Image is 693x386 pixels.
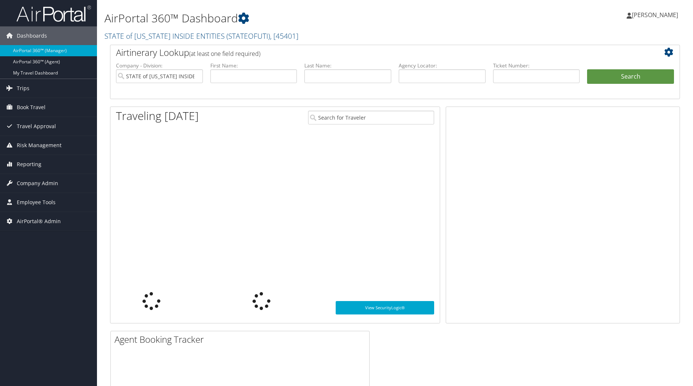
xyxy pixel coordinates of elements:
[304,62,391,69] label: Last Name:
[270,31,298,41] span: , [ 45401 ]
[632,11,678,19] span: [PERSON_NAME]
[17,155,41,174] span: Reporting
[115,333,369,346] h2: Agent Booking Tracker
[399,62,486,69] label: Agency Locator:
[17,26,47,45] span: Dashboards
[627,4,686,26] a: [PERSON_NAME]
[226,31,270,41] span: ( STATEOFUTI )
[17,212,61,231] span: AirPortal® Admin
[17,136,62,155] span: Risk Management
[587,69,674,84] button: Search
[308,111,434,124] input: Search for Traveler
[116,108,199,124] h1: Traveling [DATE]
[17,174,58,193] span: Company Admin
[104,31,298,41] a: STATE of [US_STATE] INSIDE ENTITIES
[116,46,627,59] h2: Airtinerary Lookup
[493,62,580,69] label: Ticket Number:
[17,117,56,136] span: Travel Approval
[189,50,260,58] span: (at least one field required)
[16,5,91,22] img: airportal-logo.png
[17,98,46,117] span: Book Travel
[104,10,492,26] h1: AirPortal 360™ Dashboard
[336,301,434,314] a: View SecurityLogic®
[17,193,56,212] span: Employee Tools
[210,62,297,69] label: First Name:
[17,79,29,98] span: Trips
[116,62,203,69] label: Company - Division:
